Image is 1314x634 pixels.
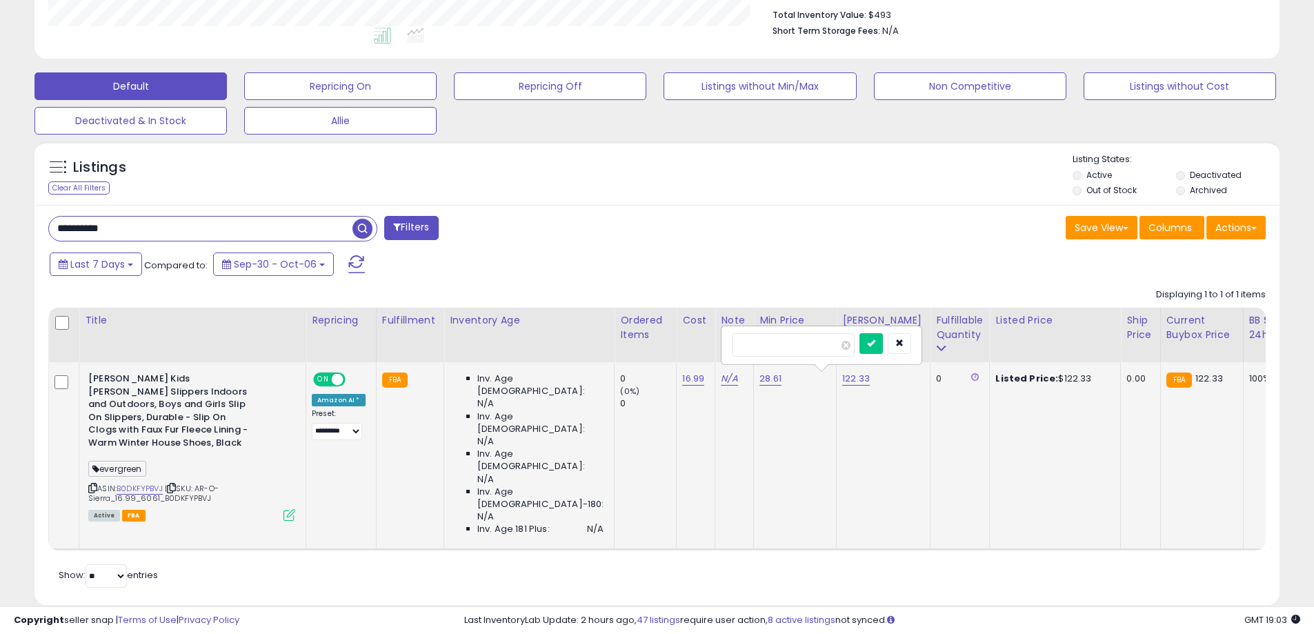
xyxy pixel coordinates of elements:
span: All listings currently available for purchase on Amazon [88,510,120,522]
button: Actions [1206,216,1266,239]
div: seller snap | | [14,614,239,627]
button: Filters [384,216,438,240]
div: ASIN: [88,373,295,519]
span: Columns [1148,221,1192,235]
label: Active [1086,169,1112,181]
b: [PERSON_NAME] Kids [PERSON_NAME] Slippers Indoors and Outdoors, Boys and Girls Slip On Slippers, ... [88,373,256,453]
div: Title [85,313,300,328]
span: evergreen [88,461,146,477]
div: Preset: [312,409,366,440]
span: OFF [344,374,366,386]
div: 100% [1249,373,1295,385]
span: FBA [122,510,146,522]
div: Inventory Age [450,313,608,328]
span: N/A [477,397,494,410]
span: N/A [587,523,604,535]
a: 8 active listings [768,613,835,626]
b: Listed Price: [995,372,1058,385]
div: Note [721,313,748,328]
span: Sep-30 - Oct-06 [234,257,317,271]
button: Repricing On [244,72,437,100]
span: Inv. Age [DEMOGRAPHIC_DATA]: [477,373,604,397]
a: 28.61 [759,372,782,386]
div: 0 [936,373,979,385]
div: [PERSON_NAME] [842,313,924,328]
span: 2025-10-14 19:03 GMT [1244,613,1300,626]
a: B0DKFYPBVJ [117,483,163,495]
div: Listed Price [995,313,1115,328]
span: | SKU: AR-O-Sierra_16.99_6061_B0DKFYPBVJ [88,483,219,504]
div: Last InventoryLab Update: 2 hours ago, require user action, not synced. [464,614,1300,627]
a: Terms of Use [118,613,177,626]
small: FBA [382,373,408,388]
span: N/A [477,511,494,523]
span: Inv. Age 181 Plus: [477,523,550,535]
span: Last 7 Days [70,257,125,271]
strong: Copyright [14,613,64,626]
div: Ordered Items [620,313,670,342]
div: Current Buybox Price [1166,313,1237,342]
a: 47 listings [637,613,680,626]
button: Listings without Cost [1084,72,1276,100]
div: Displaying 1 to 1 of 1 items [1156,288,1266,301]
span: Show: entries [59,568,158,582]
a: Privacy Policy [179,613,239,626]
button: Sep-30 - Oct-06 [213,252,334,276]
b: Total Inventory Value: [773,9,866,21]
div: Ship Price [1126,313,1154,342]
span: N/A [882,24,899,37]
span: N/A [477,435,494,448]
div: 0 [620,373,676,385]
button: Columns [1139,216,1204,239]
button: Deactivated & In Stock [34,107,227,135]
button: Repricing Off [454,72,646,100]
div: Clear All Filters [48,181,110,195]
span: Compared to: [144,259,208,272]
button: Default [34,72,227,100]
li: $493 [773,6,1255,22]
label: Deactivated [1190,169,1242,181]
button: Allie [244,107,437,135]
span: Inv. Age [DEMOGRAPHIC_DATA]: [477,448,604,473]
div: Amazon AI * [312,394,366,406]
div: Cost [682,313,709,328]
div: 0.00 [1126,373,1149,385]
small: (0%) [620,386,639,397]
div: 0 [620,397,676,410]
p: Listing States: [1073,153,1280,166]
div: Repricing [312,313,370,328]
div: Min Price [759,313,830,328]
span: Inv. Age [DEMOGRAPHIC_DATA]: [477,410,604,435]
h5: Listings [73,158,126,177]
button: Last 7 Days [50,252,142,276]
small: FBA [1166,373,1192,388]
a: 122.33 [842,372,870,386]
div: $122.33 [995,373,1110,385]
label: Archived [1190,184,1227,196]
span: 122.33 [1195,372,1223,385]
span: ON [315,374,332,386]
div: Fulfillment [382,313,438,328]
div: BB Share 24h. [1249,313,1300,342]
a: 16.99 [682,372,704,386]
button: Save View [1066,216,1137,239]
button: Listings without Min/Max [664,72,856,100]
b: Short Term Storage Fees: [773,25,880,37]
label: Out of Stock [1086,184,1137,196]
div: Fulfillable Quantity [936,313,984,342]
a: N/A [721,372,737,386]
button: Non Competitive [874,72,1066,100]
span: N/A [477,473,494,486]
span: Inv. Age [DEMOGRAPHIC_DATA]-180: [477,486,604,511]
